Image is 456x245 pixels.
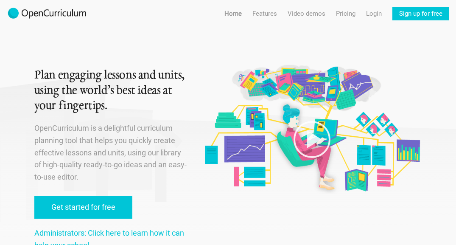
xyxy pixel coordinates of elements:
[34,68,187,114] h1: Plan engaging lessons and units, using the world’s best ideas at your fingertips.
[224,7,242,20] a: Home
[366,7,382,20] a: Login
[252,7,277,20] a: Features
[34,196,132,219] a: Get started for free
[7,7,87,20] img: 2017-logo-m.png
[288,7,325,20] a: Video demos
[34,122,187,183] p: OpenCurriculum is a delightful curriculum planning tool that helps you quickly create effective l...
[336,7,355,20] a: Pricing
[392,7,449,20] a: Sign up for free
